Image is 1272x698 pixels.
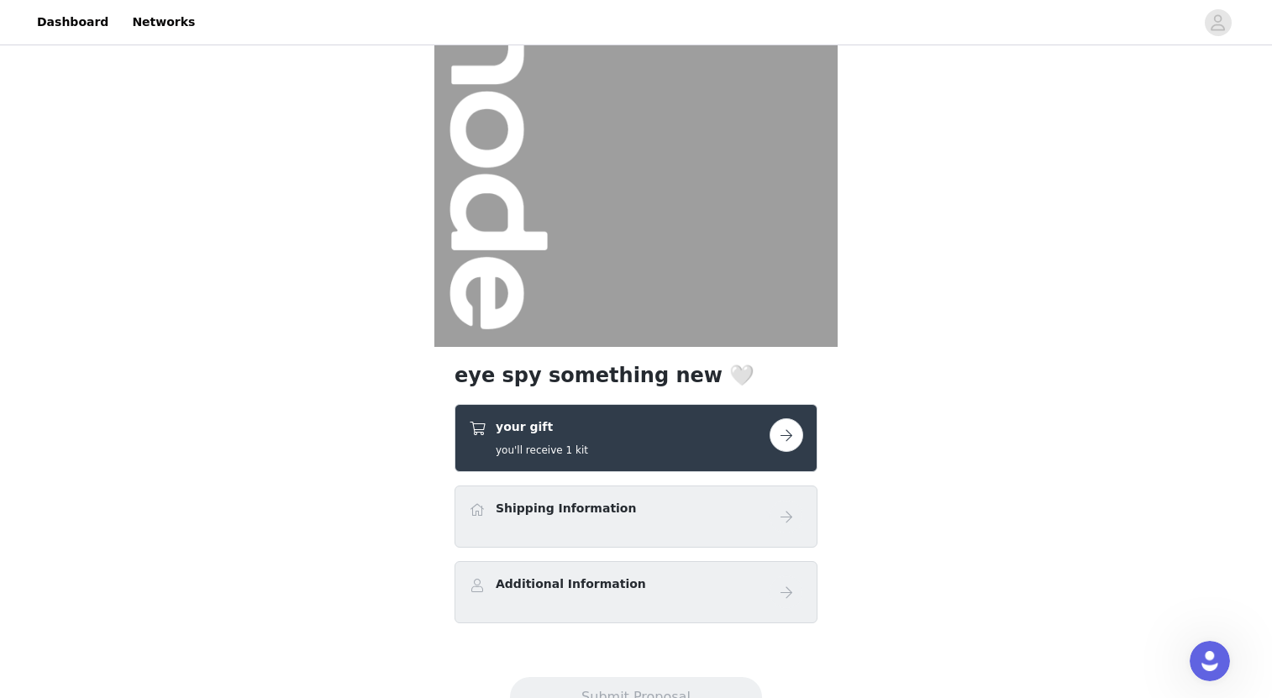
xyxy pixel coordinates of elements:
h4: your gift [496,418,588,436]
h4: Additional Information [496,575,646,593]
a: Dashboard [27,3,118,41]
h4: Shipping Information [496,500,636,517]
h5: you'll receive 1 kit [496,443,588,458]
div: Additional Information [455,561,817,623]
div: your gift [455,404,817,472]
iframe: Intercom live chat [1190,641,1230,681]
h1: eye spy something new 🤍 [455,360,817,391]
div: avatar [1210,9,1226,36]
div: Shipping Information [455,485,817,548]
a: Networks [122,3,205,41]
